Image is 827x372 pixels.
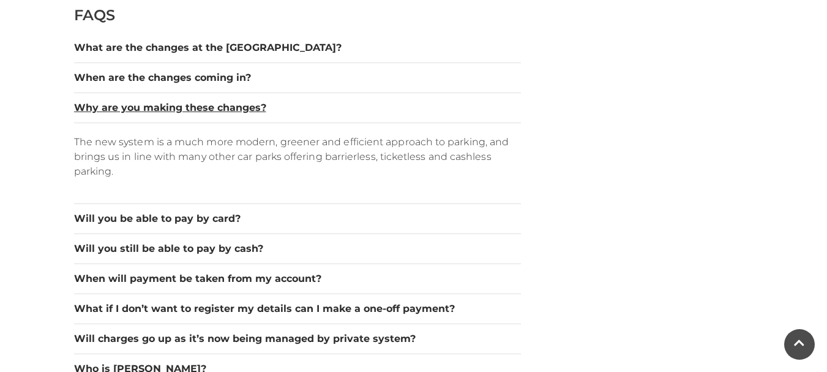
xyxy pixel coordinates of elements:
[74,40,521,55] button: What are the changes at the [GEOGRAPHIC_DATA]?
[74,70,521,85] button: When are the changes coming in?
[74,101,521,115] button: Why are you making these changes?
[74,6,116,24] span: FAQS
[74,241,521,256] button: Will you still be able to pay by cash?
[74,211,521,226] button: Will you be able to pay by card?
[74,302,521,316] button: What if I don’t want to register my details can I make a one-off payment?
[74,332,521,346] button: Will charges go up as it’s now being managed by private system?
[74,271,521,286] button: When will payment be taken from my account?
[74,135,521,179] p: The new system is a much more modern, greener and efficient approach to parking, and brings us in...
